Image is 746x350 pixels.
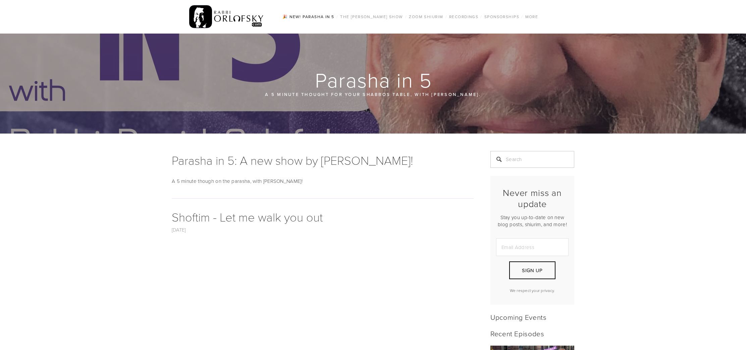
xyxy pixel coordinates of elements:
img: RabbiOrlofsky.com [189,4,264,30]
a: The [PERSON_NAME] Show [338,12,405,21]
input: Email Address [496,238,569,256]
button: Sign Up [509,261,555,279]
span: / [521,14,523,19]
span: / [336,14,338,19]
span: / [445,14,447,19]
a: Sponsorships [482,12,521,21]
a: 🎉 NEW! Parasha in 5 [280,12,336,21]
p: We respect your privacy. [496,288,569,293]
a: [DATE] [172,226,186,233]
span: / [405,14,407,19]
span: Sign Up [522,267,542,274]
a: More [523,12,540,21]
a: Recordings [447,12,480,21]
h1: Parasha in 5 [172,69,575,91]
a: Zoom Shiurim [407,12,445,21]
input: Search [490,151,574,168]
p: A 5 minute though on the parasha, with [PERSON_NAME]! [172,177,474,185]
span: / [480,14,482,19]
h2: Never miss an update [496,187,569,209]
p: A 5 minute thought for your Shabbos table, with [PERSON_NAME]. [212,91,534,98]
h2: Upcoming Events [490,313,574,321]
h1: Parasha in 5: A new show by [PERSON_NAME]! [172,151,474,169]
p: Stay you up-to-date on new blog posts, shiurim, and more! [496,214,569,228]
a: Shoftim - Let me walk you out [172,208,323,225]
h2: Recent Episodes [490,329,574,338]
